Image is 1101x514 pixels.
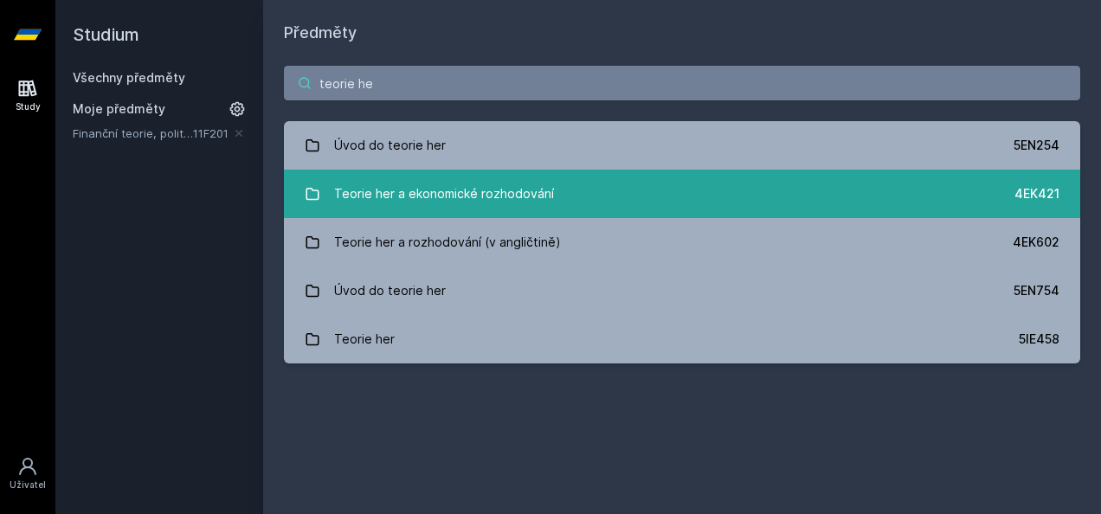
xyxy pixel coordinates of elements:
a: Teorie her a ekonomické rozhodování 4EK421 [284,170,1080,218]
div: Uživatel [10,479,46,492]
a: Teorie her a rozhodování (v angličtině) 4EK602 [284,218,1080,267]
a: Úvod do teorie her 5EN754 [284,267,1080,315]
div: Úvod do teorie her [334,128,446,163]
div: 4EK602 [1013,234,1059,251]
div: Teorie her a rozhodování (v angličtině) [334,225,561,260]
div: 5IE458 [1019,331,1059,348]
div: 4EK421 [1014,185,1059,202]
div: 5EN254 [1014,137,1059,154]
a: Finanční teorie, politika a instituce [73,125,193,142]
div: Study [16,100,41,113]
div: Teorie her a ekonomické rozhodování [334,177,554,211]
a: Study [3,69,52,122]
a: 11F201 [193,126,229,140]
span: Moje předměty [73,100,165,118]
div: Úvod do teorie her [334,273,446,308]
input: Název nebo ident předmětu… [284,66,1080,100]
div: 5EN754 [1014,282,1059,299]
a: Úvod do teorie her 5EN254 [284,121,1080,170]
h1: Předměty [284,21,1080,45]
a: Uživatel [3,447,52,500]
div: Teorie her [334,322,395,357]
a: Všechny předměty [73,70,185,85]
a: Teorie her 5IE458 [284,315,1080,363]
